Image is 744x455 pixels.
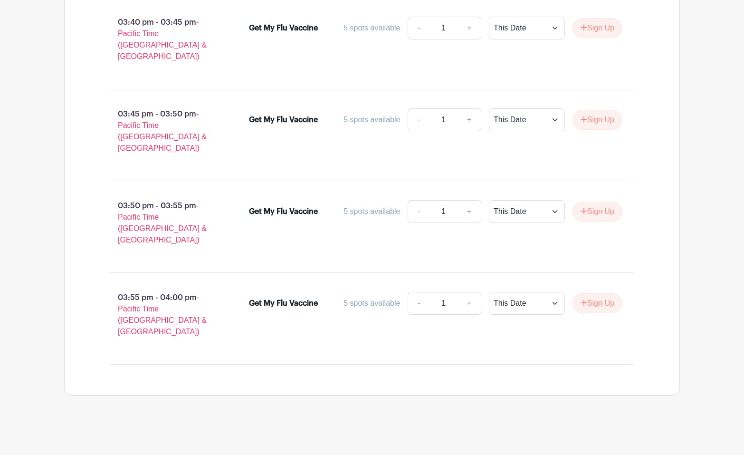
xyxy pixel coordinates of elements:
[118,110,207,152] span: - Pacific Time ([GEOGRAPHIC_DATA] & [GEOGRAPHIC_DATA])
[458,108,481,131] a: +
[408,292,429,315] a: -
[95,105,234,158] p: 03:45 pm - 03:50 pm
[572,293,622,313] button: Sign Up
[343,114,400,126] div: 5 spots available
[343,206,400,217] div: 5 spots available
[458,200,481,223] a: +
[458,292,481,315] a: +
[249,22,318,34] div: Get My Flu Vaccine
[408,200,429,223] a: -
[343,298,400,309] div: 5 spots available
[572,110,622,130] button: Sign Up
[458,17,481,39] a: +
[408,108,429,131] a: -
[249,114,318,126] div: Get My Flu Vaccine
[95,196,234,250] p: 03:50 pm - 03:55 pm
[343,22,400,34] div: 5 spots available
[95,13,234,66] p: 03:40 pm - 03:45 pm
[118,202,207,244] span: - Pacific Time ([GEOGRAPHIC_DATA] & [GEOGRAPHIC_DATA])
[572,202,622,222] button: Sign Up
[118,293,207,336] span: - Pacific Time ([GEOGRAPHIC_DATA] & [GEOGRAPHIC_DATA])
[95,288,234,341] p: 03:55 pm - 04:00 pm
[249,298,318,309] div: Get My Flu Vaccine
[572,18,622,38] button: Sign Up
[249,206,318,217] div: Get My Flu Vaccine
[118,18,207,60] span: - Pacific Time ([GEOGRAPHIC_DATA] & [GEOGRAPHIC_DATA])
[408,17,429,39] a: -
